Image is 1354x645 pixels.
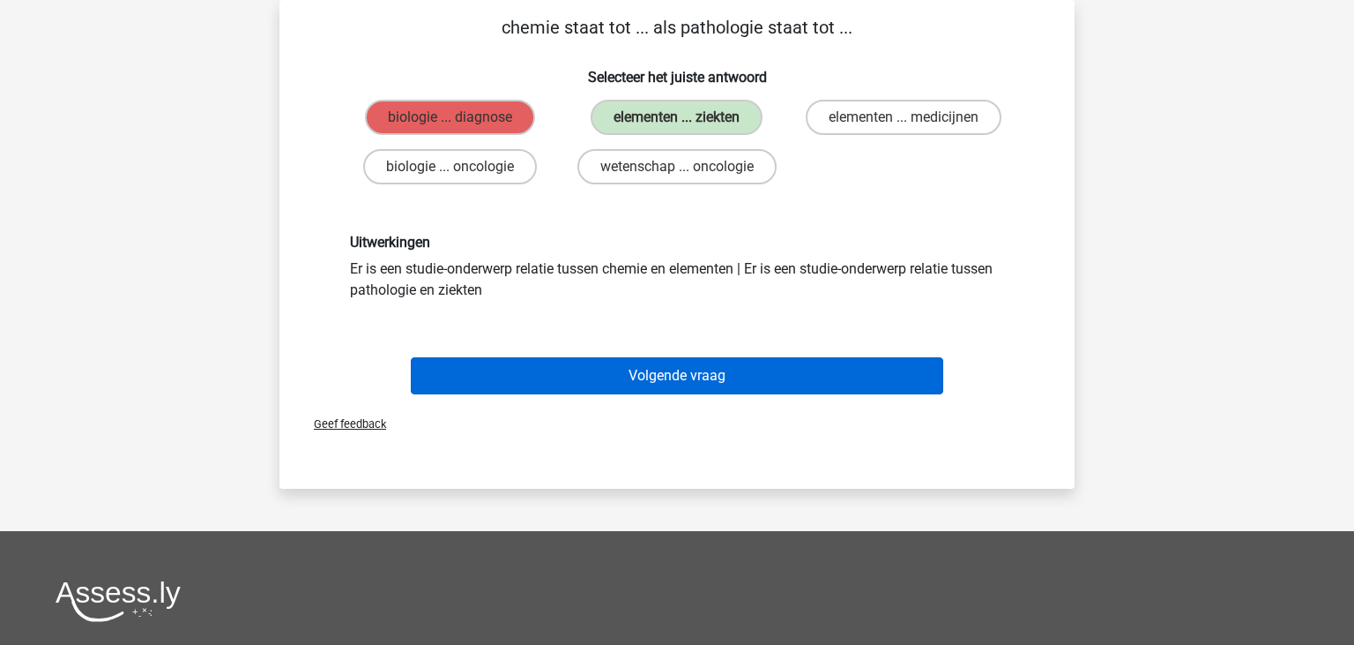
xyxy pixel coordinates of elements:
[308,14,1046,41] p: chemie staat tot ... als pathologie staat tot ...
[337,234,1017,300] div: Er is een studie-onderwerp relatie tussen chemie en elementen | Er is een studie-onderwerp relati...
[365,100,535,135] label: biologie ... diagnose
[411,357,944,394] button: Volgende vraag
[363,149,537,184] label: biologie ... oncologie
[300,417,386,431] span: Geef feedback
[806,100,1001,135] label: elementen ... medicijnen
[591,100,763,135] label: elementen ... ziekten
[577,149,777,184] label: wetenschap ... oncologie
[56,581,181,622] img: Assessly logo
[350,234,1004,251] h6: Uitwerkingen
[308,55,1046,86] h6: Selecteer het juiste antwoord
